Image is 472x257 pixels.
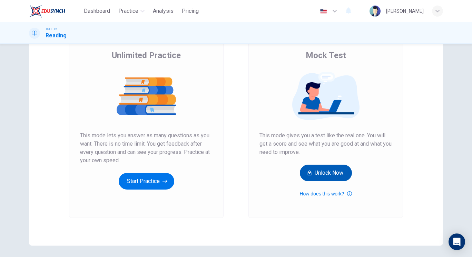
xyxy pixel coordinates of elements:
[299,190,352,198] button: How does this work?
[449,233,465,250] div: Open Intercom Messenger
[81,5,113,17] button: Dashboard
[153,7,174,15] span: Analysis
[182,7,199,15] span: Pricing
[150,5,176,17] button: Analysis
[116,5,147,17] button: Practice
[46,31,67,40] h1: Reading
[386,7,424,15] div: [PERSON_NAME]
[370,6,381,17] img: Profile picture
[112,50,181,61] span: Unlimited Practice
[319,9,328,14] img: en
[259,131,392,156] span: This mode gives you a test like the real one. You will get a score and see what you are good at a...
[300,165,352,181] button: Unlock Now
[84,7,110,15] span: Dashboard
[80,131,213,165] span: This mode lets you answer as many questions as you want. There is no time limit. You get feedback...
[179,5,201,17] button: Pricing
[118,7,138,15] span: Practice
[29,4,81,18] a: EduSynch logo
[29,4,65,18] img: EduSynch logo
[306,50,346,61] span: Mock Test
[119,173,174,190] button: Start Practice
[46,27,57,31] span: TOEFL®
